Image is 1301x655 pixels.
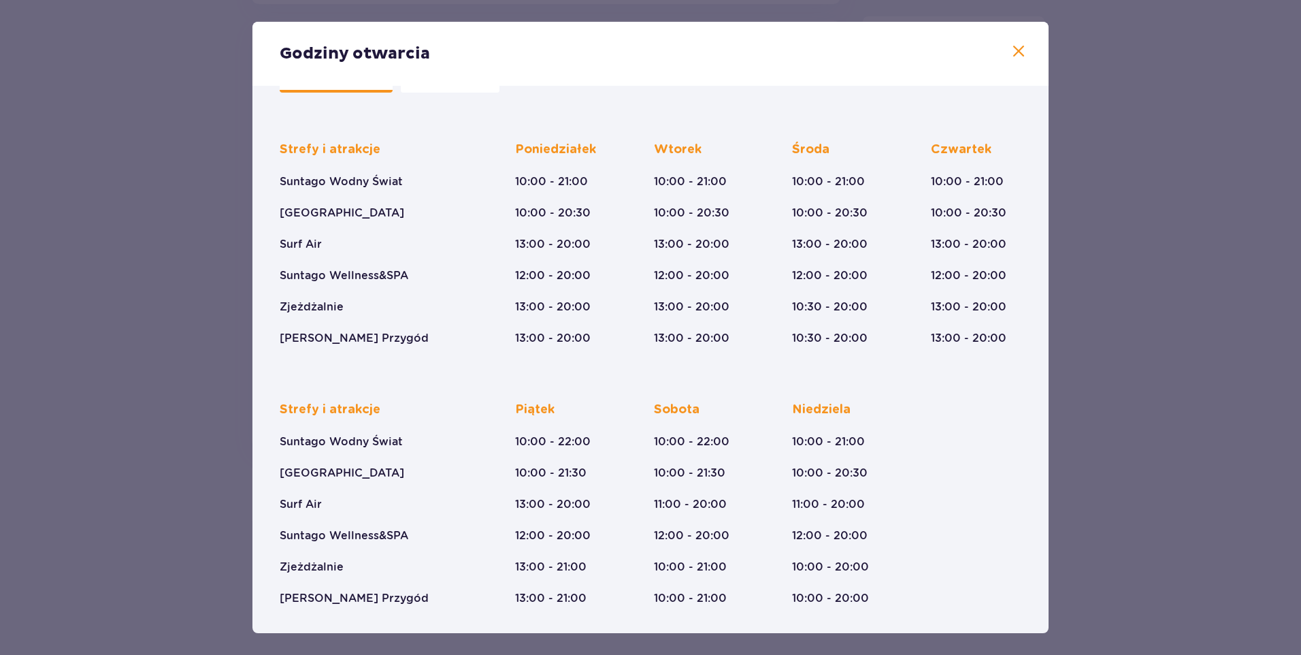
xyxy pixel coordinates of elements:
p: Zjeżdżalnie [280,560,344,575]
p: 10:00 - 20:30 [515,206,591,221]
p: Suntago Wellness&SPA [280,268,408,283]
p: Suntago Wodny Świat [280,434,403,449]
p: 12:00 - 20:00 [654,528,729,543]
p: Sobota [654,402,699,418]
p: 13:00 - 20:00 [515,300,591,315]
p: 13:00 - 20:00 [654,237,729,252]
p: Piątek [515,402,555,418]
p: 11:00 - 20:00 [654,497,727,512]
p: 13:00 - 20:00 [931,300,1006,315]
p: 10:00 - 21:00 [654,174,727,189]
p: 10:00 - 20:00 [792,560,869,575]
p: 13:00 - 20:00 [792,237,868,252]
p: 13:00 - 21:00 [515,560,587,575]
p: Godziny otwarcia [280,44,430,64]
p: 13:00 - 20:00 [515,497,591,512]
p: Niedziela [792,402,851,418]
p: [GEOGRAPHIC_DATA] [280,206,404,221]
p: Zjeżdżalnie [280,300,344,315]
p: 10:00 - 22:00 [654,434,729,449]
p: 12:00 - 20:00 [931,268,1006,283]
p: Wtorek [654,142,702,158]
p: 12:00 - 20:00 [515,528,591,543]
p: 10:00 - 21:00 [515,174,588,189]
p: 13:00 - 20:00 [931,331,1006,346]
p: 13:00 - 20:00 [931,237,1006,252]
p: 10:00 - 20:30 [792,206,868,221]
p: 10:00 - 20:30 [931,206,1006,221]
p: 10:00 - 21:00 [792,434,865,449]
p: 10:00 - 21:00 [654,591,727,606]
p: 12:00 - 20:00 [515,268,591,283]
p: Poniedziałek [515,142,596,158]
p: 12:00 - 20:00 [792,268,868,283]
p: Surf Air [280,237,322,252]
p: 10:00 - 21:00 [931,174,1004,189]
p: 10:30 - 20:00 [792,300,868,315]
p: Strefy i atrakcje [280,142,380,158]
p: 11:00 - 20:00 [792,497,865,512]
p: 13:00 - 20:00 [515,237,591,252]
p: 10:00 - 22:00 [515,434,591,449]
p: Strefy i atrakcje [280,402,380,418]
p: 13:00 - 20:00 [654,331,729,346]
p: Suntago Wellness&SPA [280,528,408,543]
p: [GEOGRAPHIC_DATA] [280,466,404,481]
p: 12:00 - 20:00 [792,528,868,543]
p: 10:00 - 21:00 [792,174,865,189]
p: 10:00 - 21:30 [654,466,725,481]
p: Środa [792,142,829,158]
p: 10:00 - 20:30 [654,206,729,221]
p: 10:00 - 21:00 [654,560,727,575]
p: 13:00 - 20:00 [654,300,729,315]
p: 10:30 - 20:00 [792,331,868,346]
p: Surf Air [280,497,322,512]
p: 10:00 - 20:00 [792,591,869,606]
p: [PERSON_NAME] Przygód [280,591,429,606]
p: Suntago Wodny Świat [280,174,403,189]
p: 10:00 - 21:30 [515,466,587,481]
p: Czwartek [931,142,991,158]
p: 10:00 - 20:30 [792,466,868,481]
p: 13:00 - 20:00 [515,331,591,346]
p: 13:00 - 21:00 [515,591,587,606]
p: [PERSON_NAME] Przygód [280,331,429,346]
p: 12:00 - 20:00 [654,268,729,283]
